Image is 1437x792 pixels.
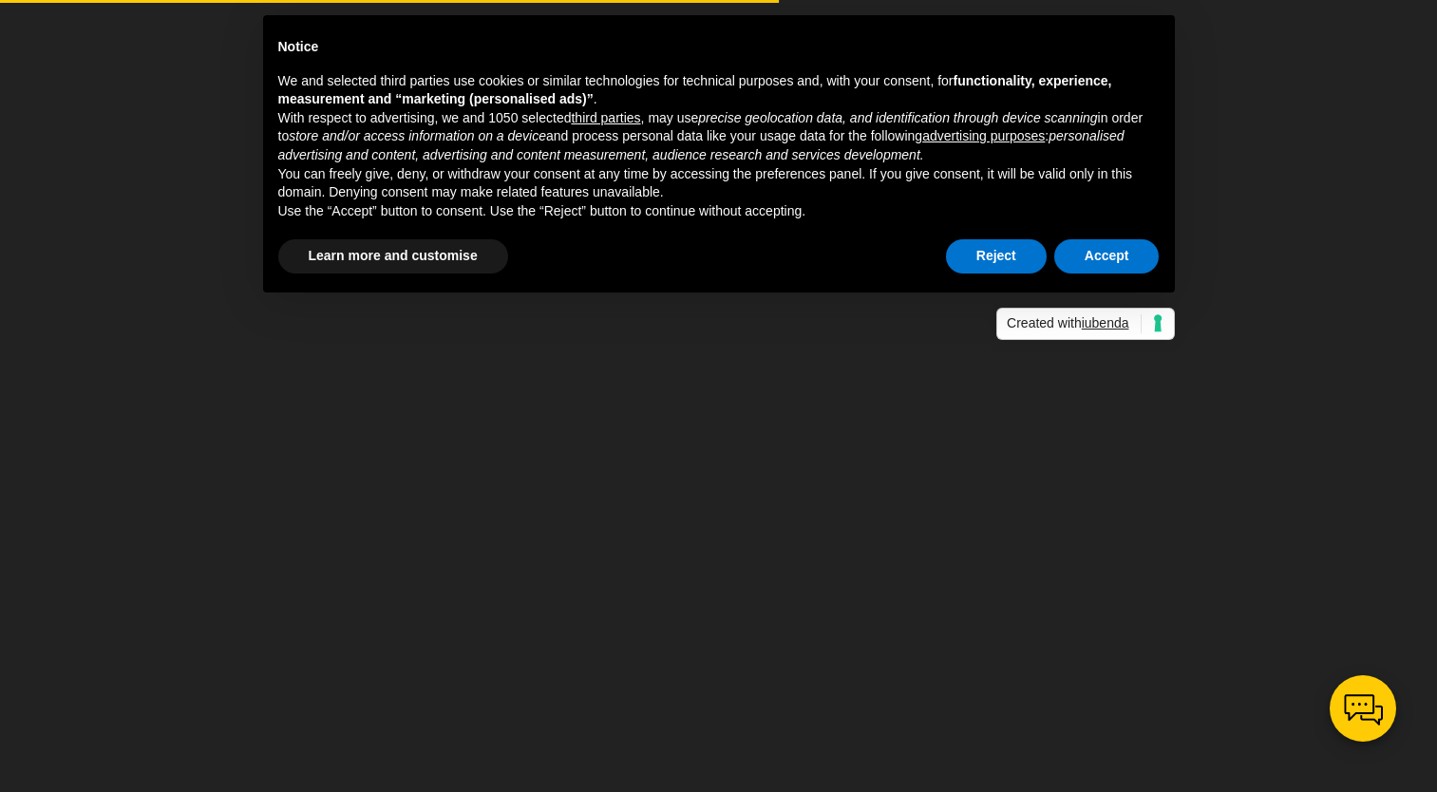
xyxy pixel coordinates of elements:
p: With respect to advertising, we and 1050 selected , may use in order to and process personal data... [278,109,1160,165]
button: Reject [946,239,1047,273]
h2: Notice [278,38,1160,57]
span: iubenda [1082,315,1129,330]
button: Accept [1054,239,1160,273]
p: You can freely give, deny, or withdraw your consent at any time by accessing the preferences pane... [278,165,1160,202]
p: We and selected third parties use cookies or similar technologies for technical purposes and, wit... [278,72,1160,109]
em: personalised advertising and content, advertising and content measurement, audience research and ... [278,128,1125,162]
p: Use the “Accept” button to consent. Use the “Reject” button to continue without accepting. [278,202,1160,221]
em: store and/or access information on a device [289,128,546,143]
button: Learn more and customise [278,239,508,273]
a: Created withiubenda [996,308,1174,340]
span: Created with [1007,314,1141,333]
button: advertising purposes [922,127,1045,146]
button: third parties [571,109,640,128]
em: precise geolocation data, and identification through device scanning [698,110,1097,125]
